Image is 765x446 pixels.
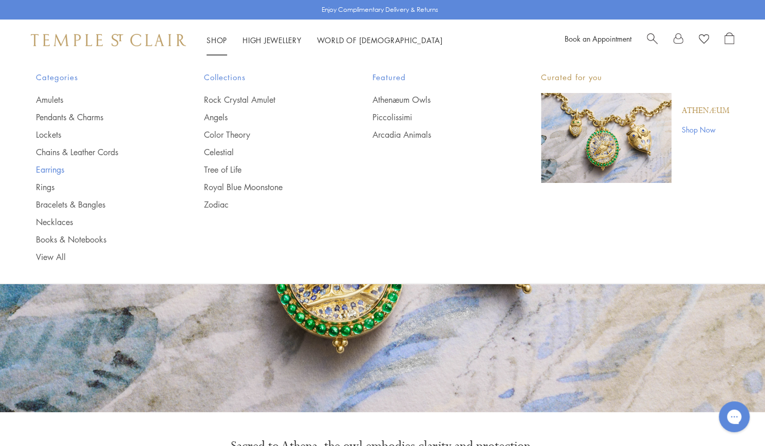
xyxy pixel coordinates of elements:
a: Athenæum Owls [372,94,500,105]
a: Athenæum [682,105,730,117]
p: Curated for you [541,71,730,84]
a: Royal Blue Moonstone [204,181,331,193]
a: Book an Appointment [565,33,631,44]
a: World of [DEMOGRAPHIC_DATA]World of [DEMOGRAPHIC_DATA] [317,35,443,45]
p: Enjoy Complimentary Delivery & Returns [322,5,438,15]
a: Rock Crystal Amulet [204,94,331,105]
a: Lockets [36,129,163,140]
iframe: Gorgias live chat messenger [714,398,755,436]
a: Search [647,32,658,48]
a: ShopShop [207,35,227,45]
a: Bracelets & Bangles [36,199,163,210]
a: Necklaces [36,216,163,228]
a: Pendants & Charms [36,112,163,123]
a: Celestial [204,146,331,158]
a: Angels [204,112,331,123]
a: Earrings [36,164,163,175]
a: Rings [36,181,163,193]
a: Books & Notebooks [36,234,163,245]
a: Open Shopping Bag [724,32,734,48]
a: Zodiac [204,199,331,210]
a: Color Theory [204,129,331,140]
a: Arcadia Animals [372,129,500,140]
span: Featured [372,71,500,84]
a: Piccolissimi [372,112,500,123]
img: Temple St. Clair [31,34,186,46]
a: View Wishlist [699,32,709,48]
span: Categories [36,71,163,84]
a: Amulets [36,94,163,105]
nav: Main navigation [207,34,443,47]
a: Tree of Life [204,164,331,175]
a: Shop Now [682,124,730,135]
a: View All [36,251,163,263]
a: Chains & Leather Cords [36,146,163,158]
a: High JewelleryHigh Jewellery [242,35,302,45]
span: Collections [204,71,331,84]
